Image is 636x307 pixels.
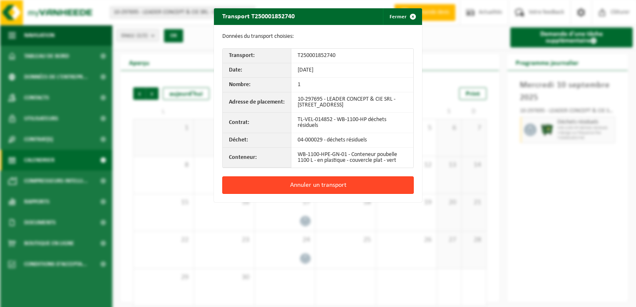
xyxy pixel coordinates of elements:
p: Données du transport choisies: [222,33,414,40]
h2: Transport T250001852740 [214,8,303,24]
td: WB-1100-HPE-GN-01 - Conteneur poubelle 1100 L - en plastique - couvercle plat - vert [291,148,413,168]
button: Annuler un transport [222,176,414,194]
th: Contrat: [223,113,291,133]
th: Date: [223,63,291,78]
th: Adresse de placement: [223,92,291,113]
td: 04-000029 - déchets résiduels [291,133,413,148]
th: Nombre: [223,78,291,92]
th: Transport: [223,49,291,63]
td: TL-VEL-014852 - WB-1100-HP déchets résiduels [291,113,413,133]
th: Conteneur: [223,148,291,168]
td: [DATE] [291,63,413,78]
td: 10-297695 - LEADER CONCEPT & CIE SRL - [STREET_ADDRESS] [291,92,413,113]
th: Déchet: [223,133,291,148]
td: 1 [291,78,413,92]
button: Fermer [383,8,421,25]
td: T250001852740 [291,49,413,63]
